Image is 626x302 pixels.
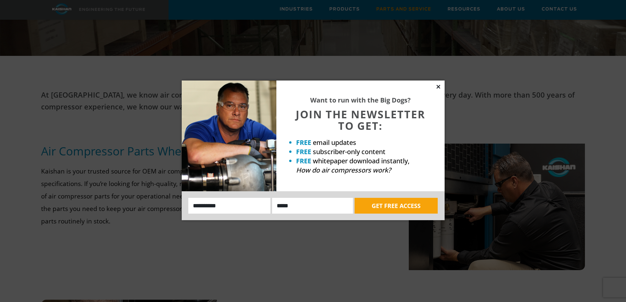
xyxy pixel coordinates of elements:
span: subscriber-only content [313,147,385,156]
input: Email [272,198,353,214]
strong: Want to run with the Big Dogs? [310,96,411,105]
button: Close [435,84,441,90]
button: GET FREE ACCESS [355,198,438,214]
strong: FREE [296,147,311,156]
em: How do air compressors work? [296,166,391,174]
strong: FREE [296,138,311,147]
span: email updates [313,138,356,147]
span: whitepaper download instantly, [313,156,409,165]
strong: FREE [296,156,311,165]
input: Name: [188,198,271,214]
span: JOIN THE NEWSLETTER TO GET: [296,107,425,133]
